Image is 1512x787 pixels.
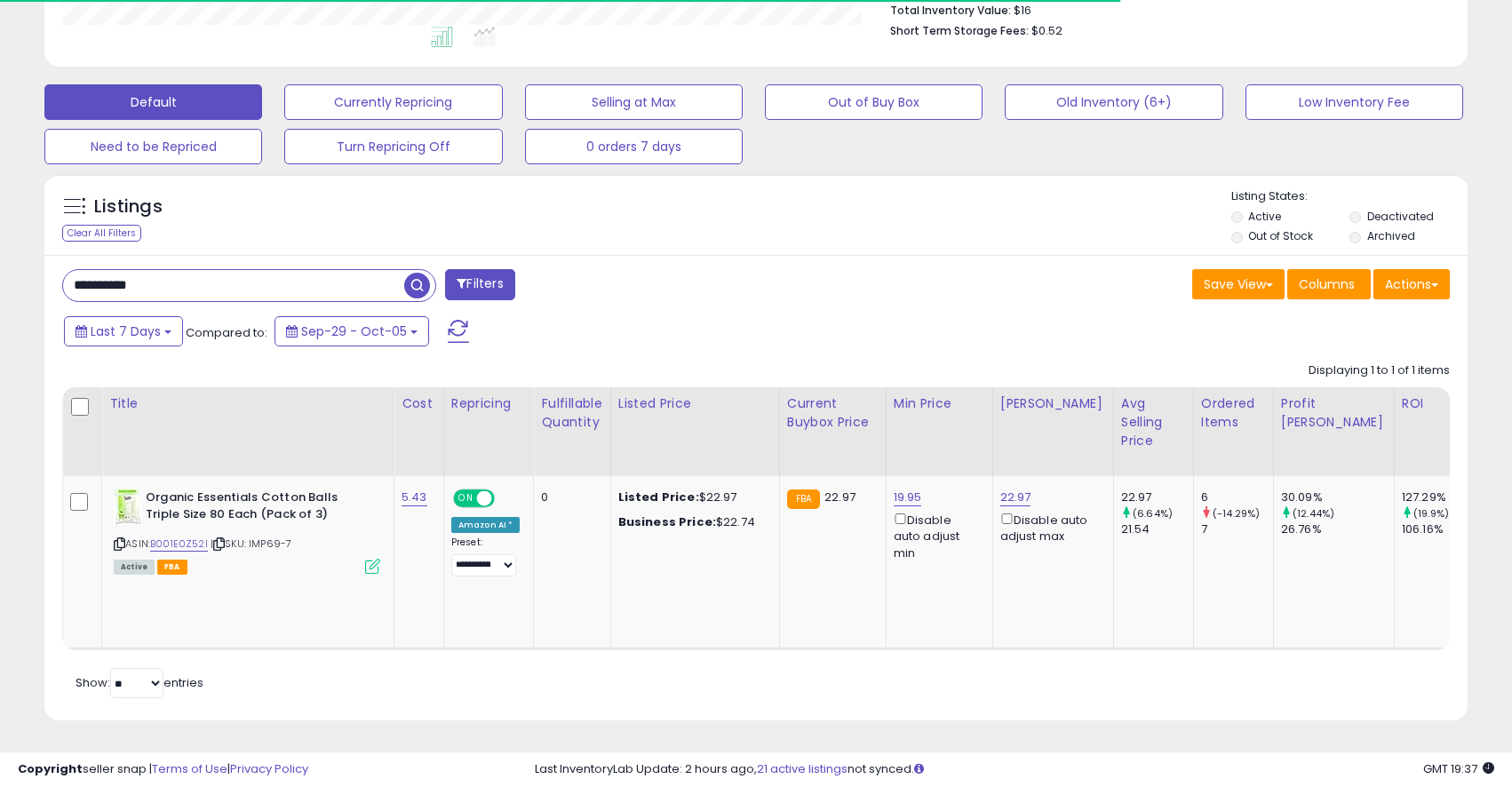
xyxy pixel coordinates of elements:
[765,84,983,120] button: Out of Buy Box
[1299,275,1355,293] span: Columns
[541,394,602,432] div: Fulfillable Quantity
[1121,521,1193,537] div: 21.54
[1413,506,1449,521] small: (19.9%)
[1402,521,1474,537] div: 106.16%
[1293,506,1334,521] small: (12.44%)
[402,489,427,506] a: 5.43
[230,760,308,777] a: Privacy Policy
[1248,228,1313,243] label: Out of Stock
[525,84,743,120] button: Selling at Max
[109,394,386,413] div: Title
[44,84,262,120] button: Default
[114,489,141,525] img: 412RKXaYPCL._SL40_.jpg
[275,316,429,346] button: Sep-29 - Oct-05
[1192,269,1285,299] button: Save View
[1367,228,1415,243] label: Archived
[618,514,766,530] div: $22.74
[186,324,267,341] span: Compared to:
[157,560,187,575] span: FBA
[618,513,716,530] b: Business Price:
[284,129,502,164] button: Turn Repricing Off
[1000,394,1106,413] div: [PERSON_NAME]
[1281,489,1394,505] div: 30.09%
[757,760,848,777] a: 21 active listings
[1005,84,1222,120] button: Old Inventory (6+)
[894,394,985,413] div: Min Price
[64,316,183,346] button: Last 7 Days
[890,3,1011,18] b: Total Inventory Value:
[1121,489,1193,505] div: 22.97
[152,760,227,777] a: Terms of Use
[1201,521,1273,537] div: 7
[824,489,855,505] span: 22.97
[150,537,208,552] a: B001E0Z52I
[1402,394,1467,413] div: ROI
[535,761,1494,778] div: Last InventoryLab Update: 2 hours ago, not synced.
[1133,506,1173,521] small: (6.64%)
[1121,394,1186,450] div: Avg Selling Price
[894,510,979,561] div: Disable auto adjust min
[492,491,521,506] span: OFF
[146,489,362,527] b: Organic Essentials Cotton Balls Triple Size 80 Each (Pack of 3)
[1287,269,1371,299] button: Columns
[18,760,83,777] strong: Copyright
[114,489,380,572] div: ASIN:
[1000,489,1031,506] a: 22.97
[62,225,141,242] div: Clear All Filters
[114,560,155,575] span: All listings currently available for purchase on Amazon
[91,322,161,340] span: Last 7 Days
[1201,489,1273,505] div: 6
[618,489,766,505] div: $22.97
[890,23,1029,38] b: Short Term Storage Fees:
[1281,394,1387,432] div: Profit [PERSON_NAME]
[44,129,262,164] button: Need to be Repriced
[451,517,521,533] div: Amazon AI *
[1000,510,1100,545] div: Disable auto adjust max
[402,394,436,413] div: Cost
[94,195,163,219] h5: Listings
[455,491,477,506] span: ON
[1423,760,1494,777] span: 2025-10-13 19:37 GMT
[284,84,502,120] button: Currently Repricing
[618,489,699,505] b: Listed Price:
[1201,394,1266,432] div: Ordered Items
[1373,269,1450,299] button: Actions
[541,489,596,505] div: 0
[451,394,527,413] div: Repricing
[1213,506,1260,521] small: (-14.29%)
[1031,22,1062,39] span: $0.52
[787,394,879,432] div: Current Buybox Price
[787,489,820,509] small: FBA
[1248,209,1281,224] label: Active
[894,489,922,506] a: 19.95
[525,129,743,164] button: 0 orders 7 days
[445,269,514,300] button: Filters
[76,674,203,691] span: Show: entries
[1367,209,1434,224] label: Deactivated
[301,322,407,340] span: Sep-29 - Oct-05
[451,537,521,576] div: Preset:
[1245,84,1463,120] button: Low Inventory Fee
[618,394,772,413] div: Listed Price
[1402,489,1474,505] div: 127.29%
[1309,362,1450,379] div: Displaying 1 to 1 of 1 items
[211,537,291,551] span: | SKU: IMP69-7
[1231,188,1468,205] p: Listing States:
[18,761,308,778] div: seller snap | |
[1281,521,1394,537] div: 26.76%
